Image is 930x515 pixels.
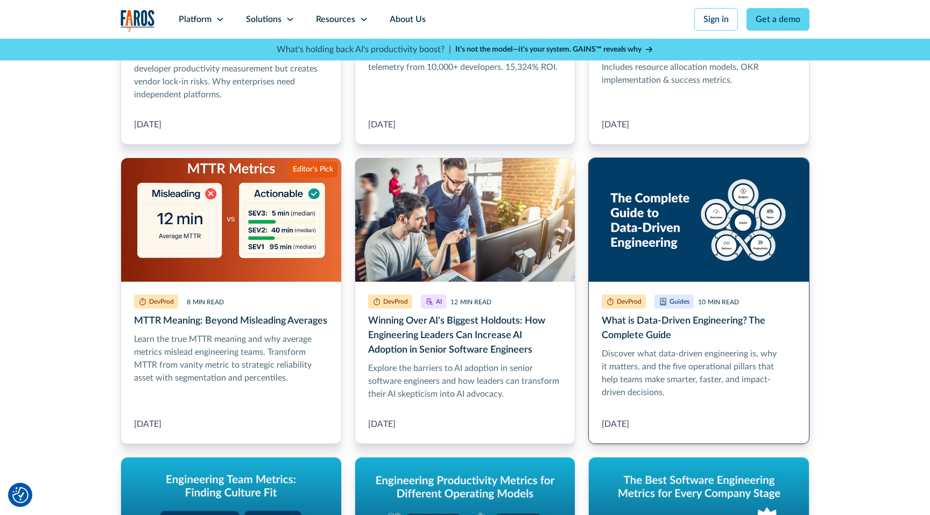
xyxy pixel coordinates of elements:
[121,158,342,444] a: MTTR Meaning: Beyond Misleading Averages
[121,10,155,32] img: Logo of the analytics and reporting company Faros.
[746,8,809,31] a: Get a demo
[12,487,29,503] button: Cookie Settings
[316,13,355,26] div: Resources
[121,10,155,32] a: home
[588,158,809,444] a: What is Data-Driven Engineering? The Complete Guide
[277,43,451,56] p: What's holding back AI's productivity boost? |
[246,13,281,26] div: Solutions
[121,158,341,282] img: Illustration of misleading vs. actionable MTTR metrics
[589,158,809,282] img: Graphic titled 'The Complete Guide to Data-Driven Engineering' showing five pillars around a cent...
[355,158,576,444] a: Winning Over AI's Biggest Holdouts: How Engineering Leaders Can Increase AI Adoption in Senior So...
[455,44,653,55] a: It’s not the model—it’s your system. GAINS™ reveals why
[694,8,738,31] a: Sign in
[355,158,575,282] img: two male senior software developers looking at computer screens in a busy office
[12,487,29,503] img: Revisit consent button
[455,46,642,53] strong: It’s not the model—it’s your system. GAINS™ reveals why
[179,13,212,26] div: Platform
